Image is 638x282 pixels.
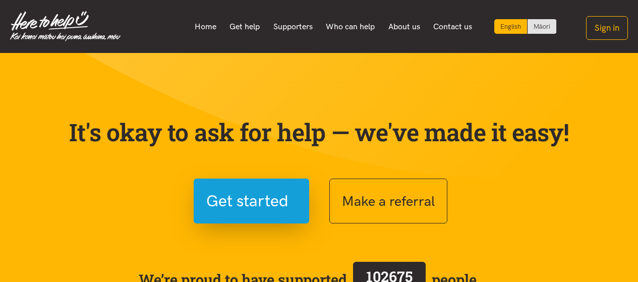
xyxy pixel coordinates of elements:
[266,16,319,37] a: Supporters
[586,16,628,40] button: Sign in
[427,16,479,37] a: Contact us
[223,16,267,37] a: Get help
[319,16,382,37] a: Who can help
[494,19,528,34] div: Current language
[528,19,556,34] a: Switch to Te Reo Māori
[206,188,288,214] span: Get started
[67,118,571,147] p: It's okay to ask for help — we've made it easy!
[10,11,121,41] img: Home
[494,19,557,34] div: Language toggle
[188,16,223,37] a: Home
[329,179,447,223] button: Make a referral
[382,16,427,37] a: About us
[194,179,309,223] button: Get started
